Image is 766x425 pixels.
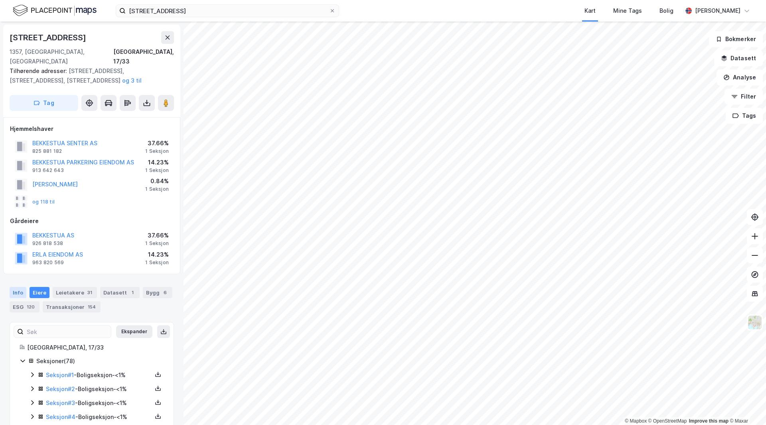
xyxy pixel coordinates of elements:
[584,6,596,16] div: Kart
[113,47,174,66] div: [GEOGRAPHIC_DATA], 17/33
[10,216,174,226] div: Gårdeiere
[46,412,152,422] div: - Boligseksjon - <1%
[145,231,169,240] div: 37.66%
[43,301,101,312] div: Transaksjoner
[145,138,169,148] div: 37.66%
[717,69,763,85] button: Analyse
[659,6,673,16] div: Bolig
[10,66,168,85] div: [STREET_ADDRESS], [STREET_ADDRESS], [STREET_ADDRESS]
[747,315,762,330] img: Z
[145,186,169,192] div: 1 Seksjon
[32,240,63,247] div: 926 818 538
[725,89,763,105] button: Filter
[53,287,97,298] div: Leietakere
[10,47,113,66] div: 1357, [GEOGRAPHIC_DATA], [GEOGRAPHIC_DATA]
[625,418,647,424] a: Mapbox
[46,413,75,420] a: Seksjon#4
[116,325,152,338] button: Ekspander
[648,418,687,424] a: OpenStreetMap
[86,303,97,311] div: 154
[143,287,172,298] div: Bygg
[714,50,763,66] button: Datasett
[24,326,111,338] input: Søk
[86,289,94,297] div: 31
[613,6,642,16] div: Mine Tags
[10,31,88,44] div: [STREET_ADDRESS]
[145,158,169,167] div: 14.23%
[726,108,763,124] button: Tags
[709,31,763,47] button: Bokmerker
[695,6,740,16] div: [PERSON_NAME]
[46,399,75,406] a: Seksjon#3
[46,370,152,380] div: - Boligseksjon - <1%
[32,167,64,174] div: 913 642 643
[100,287,140,298] div: Datasett
[25,303,36,311] div: 120
[161,289,169,297] div: 6
[145,176,169,186] div: 0.84%
[27,343,164,352] div: [GEOGRAPHIC_DATA], 17/33
[145,259,169,266] div: 1 Seksjon
[126,5,329,17] input: Søk på adresse, matrikkel, gårdeiere, leietakere eller personer
[128,289,136,297] div: 1
[145,167,169,174] div: 1 Seksjon
[10,301,39,312] div: ESG
[32,148,62,154] div: 825 881 182
[13,4,97,18] img: logo.f888ab2527a4732fd821a326f86c7f29.svg
[46,384,152,394] div: - Boligseksjon - <1%
[689,418,728,424] a: Improve this map
[10,124,174,134] div: Hjemmelshaver
[145,250,169,259] div: 14.23%
[30,287,49,298] div: Eiere
[36,356,164,366] div: Seksjoner ( 78 )
[10,95,78,111] button: Tag
[10,67,69,74] span: Tilhørende adresser:
[32,259,64,266] div: 963 820 569
[726,387,766,425] iframe: Chat Widget
[46,385,75,392] a: Seksjon#2
[46,398,152,408] div: - Boligseksjon - <1%
[145,240,169,247] div: 1 Seksjon
[46,372,74,378] a: Seksjon#1
[10,287,26,298] div: Info
[145,148,169,154] div: 1 Seksjon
